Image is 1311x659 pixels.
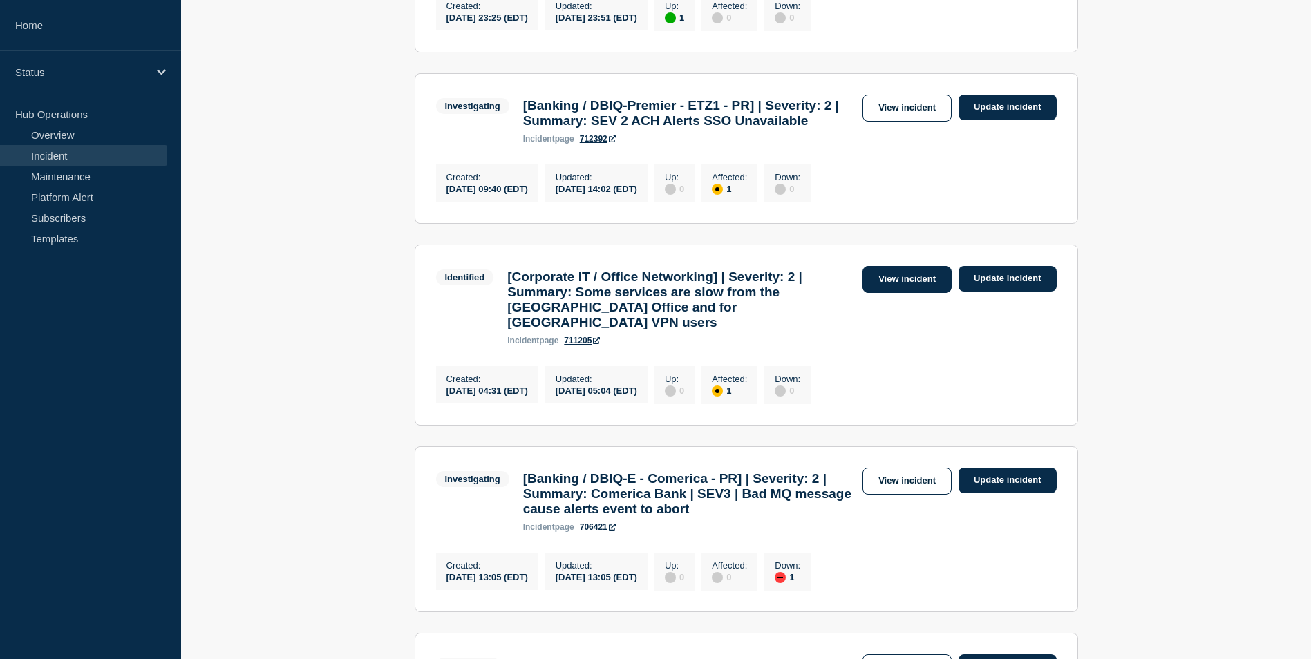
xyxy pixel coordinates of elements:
[665,1,684,11] p: Up :
[556,374,637,384] p: Updated :
[556,11,637,23] div: [DATE] 23:51 (EDT)
[665,172,684,182] p: Up :
[665,571,684,583] div: 0
[665,560,684,571] p: Up :
[556,182,637,194] div: [DATE] 14:02 (EDT)
[436,269,494,285] span: Identified
[775,184,786,195] div: disabled
[507,269,856,330] h3: [Corporate IT / Office Networking] | Severity: 2 | Summary: Some services are slow from the [GEOG...
[862,468,952,495] a: View incident
[446,571,528,582] div: [DATE] 13:05 (EDT)
[775,385,786,397] div: disabled
[665,384,684,397] div: 0
[712,560,747,571] p: Affected :
[775,182,800,195] div: 0
[712,184,723,195] div: affected
[556,172,637,182] p: Updated :
[712,12,723,23] div: disabled
[712,384,747,397] div: 1
[446,11,528,23] div: [DATE] 23:25 (EDT)
[556,560,637,571] p: Updated :
[446,172,528,182] p: Created :
[446,560,528,571] p: Created :
[665,374,684,384] p: Up :
[665,572,676,583] div: disabled
[523,522,555,532] span: incident
[959,95,1057,120] a: Update incident
[446,384,528,396] div: [DATE] 04:31 (EDT)
[564,336,600,345] a: 711205
[523,134,555,144] span: incident
[446,1,528,11] p: Created :
[712,182,747,195] div: 1
[446,182,528,194] div: [DATE] 09:40 (EDT)
[665,182,684,195] div: 0
[556,384,637,396] div: [DATE] 05:04 (EDT)
[523,98,856,128] h3: [Banking / DBIQ-Premier - ETZ1 - PR] | Severity: 2 | Summary: SEV 2 ACH Alerts SSO Unavailable
[580,134,616,144] a: 712392
[959,468,1057,493] a: Update incident
[665,184,676,195] div: disabled
[556,1,637,11] p: Updated :
[507,336,539,345] span: incident
[446,374,528,384] p: Created :
[523,522,574,532] p: page
[775,374,800,384] p: Down :
[959,266,1057,292] a: Update incident
[712,1,747,11] p: Affected :
[775,572,786,583] div: down
[775,384,800,397] div: 0
[862,266,952,293] a: View incident
[712,172,747,182] p: Affected :
[556,571,637,582] div: [DATE] 13:05 (EDT)
[712,374,747,384] p: Affected :
[507,336,558,345] p: page
[436,471,509,487] span: Investigating
[862,95,952,122] a: View incident
[775,560,800,571] p: Down :
[712,572,723,583] div: disabled
[712,11,747,23] div: 0
[775,1,800,11] p: Down :
[523,134,574,144] p: page
[775,172,800,182] p: Down :
[775,571,800,583] div: 1
[712,385,723,397] div: affected
[580,522,616,532] a: 706421
[775,11,800,23] div: 0
[15,66,148,78] p: Status
[665,12,676,23] div: up
[523,471,856,517] h3: [Banking / DBIQ-E - Comerica - PR] | Severity: 2 | Summary: Comerica Bank | SEV3 | Bad MQ message...
[665,385,676,397] div: disabled
[665,11,684,23] div: 1
[775,12,786,23] div: disabled
[436,98,509,114] span: Investigating
[712,571,747,583] div: 0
